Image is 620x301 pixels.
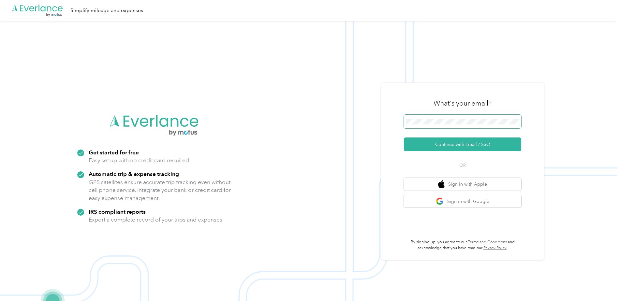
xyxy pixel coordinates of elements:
button: google logoSign in with Google [404,195,521,208]
a: Privacy Policy [483,246,507,251]
button: apple logoSign in with Apple [404,178,521,191]
button: Continue with Email / SSO [404,137,521,151]
p: Export a complete record of your trips and expenses. [89,216,224,224]
div: Simplify mileage and expenses [70,7,143,15]
a: Terms and Conditions [468,240,507,245]
p: By signing up, you agree to our and acknowledge that you have read our . [404,239,521,251]
h3: What's your email? [434,99,492,108]
img: apple logo [438,180,445,188]
strong: Get started for free [89,149,139,156]
p: Easy set up with no credit card required [89,156,189,165]
strong: Automatic trip & expense tracking [89,170,179,177]
span: OR [451,162,474,169]
strong: IRS compliant reports [89,208,146,215]
img: google logo [436,197,444,206]
p: GPS satellites ensure accurate trip tracking even without cell phone service. Integrate your bank... [89,178,231,202]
